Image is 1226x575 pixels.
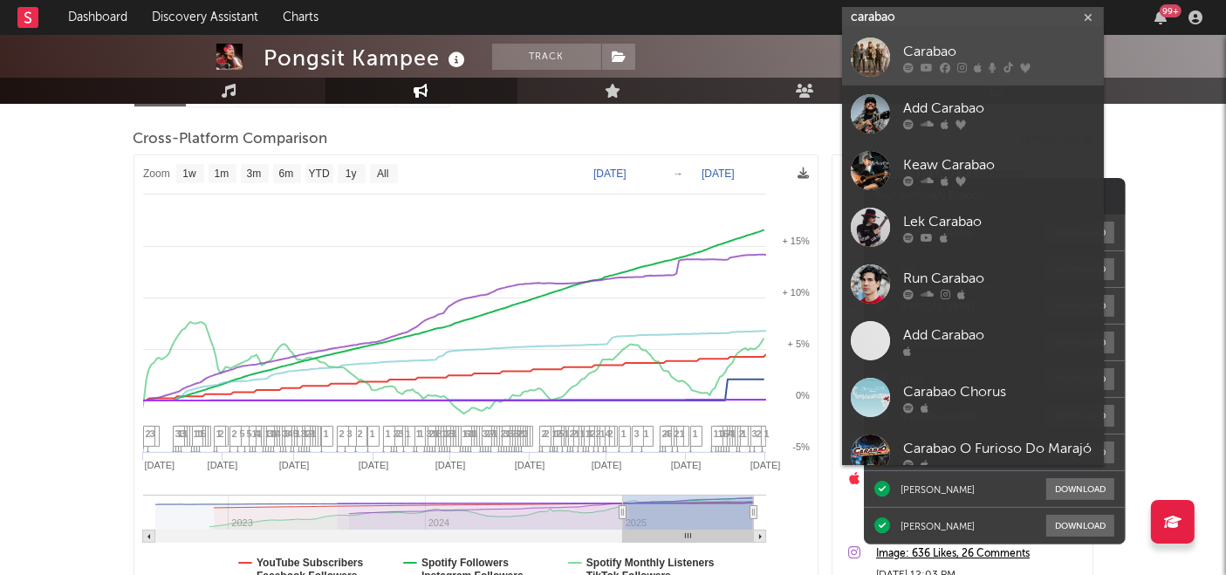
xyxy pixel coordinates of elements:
span: 3 [483,428,488,439]
text: Spotify Monthly Listeners [586,557,714,569]
span: 2 [596,428,601,439]
span: 3 [634,428,640,439]
span: 1 [265,428,271,439]
span: 1 [565,428,570,439]
text: [DATE] [591,460,621,470]
span: 4 [606,428,611,439]
a: Image: 636 Likes, 26 Comments [876,544,1084,565]
span: 1 [621,428,627,439]
span: 3 [347,428,353,439]
span: 3 [752,428,757,439]
div: [PERSON_NAME] [901,483,975,496]
span: 4 [276,428,281,439]
span: 1 [718,428,723,439]
text: [DATE] [435,460,465,470]
text: [DATE] [593,168,627,180]
span: 1 [552,428,558,439]
text: [DATE] [750,460,780,470]
text: Spotify Followers [421,557,508,569]
span: 1 [194,428,199,439]
div: Carabao [903,42,1095,63]
text: [DATE] [514,460,545,470]
button: Download [1046,478,1114,500]
span: 2 [232,428,237,439]
text: 0% [796,390,810,400]
span: 5 [247,428,252,439]
a: Add Carabao [842,86,1104,142]
a: Run Carabao [842,256,1104,312]
span: 1 [370,428,375,439]
span: 2 [739,428,744,439]
span: 1 [324,428,329,439]
span: 2 [501,428,506,439]
span: 1 [714,428,719,439]
div: Carabao O Furioso Do Marajó [903,439,1095,460]
span: 3 [150,428,155,439]
text: + 10% [782,287,810,298]
text: 3m [246,168,261,181]
input: Search for artists [842,7,1104,29]
div: [PERSON_NAME] [901,520,975,532]
span: 5 [293,428,298,439]
span: 1 [216,428,222,439]
text: 1m [214,168,229,181]
text: [DATE] [144,460,175,470]
span: 2 [358,428,363,439]
a: Keaw Carabao [842,142,1104,199]
span: 2 [757,428,762,439]
div: Lek Carabao [903,212,1095,233]
div: Run Carabao [903,269,1095,290]
text: [DATE] [670,460,701,470]
div: Add Carabao [903,99,1095,120]
span: 2 [570,428,575,439]
span: 2 [394,428,399,439]
span: 1 [386,428,391,439]
span: 1 [693,428,698,439]
span: 1 [680,428,685,439]
span: 4 [665,428,670,439]
text: → [673,168,683,180]
text: [DATE] [207,460,237,470]
a: Carabao [842,29,1104,86]
text: [DATE] [358,460,388,470]
text: [DATE] [702,168,735,180]
span: Cross-Platform Comparison [134,129,328,150]
text: [DATE] [278,460,309,470]
span: 2 [146,428,151,439]
button: 99+ [1154,10,1167,24]
text: YTD [308,168,329,181]
span: 1 [252,428,257,439]
span: 4 [729,428,734,439]
span: 3 [301,428,306,439]
text: -5% [792,442,810,452]
span: 3 [283,428,288,439]
a: Add Carabao [842,312,1104,369]
span: 1 [462,428,468,439]
text: 6m [278,168,293,181]
span: 1 [442,428,447,439]
a: Carabao Chorus [842,369,1104,426]
span: 2 [339,428,345,439]
div: Pongsit Kampee [264,44,470,72]
a: Carabao O Furioso Do Marajó [842,426,1104,483]
text: + 5% [787,339,810,349]
span: 1 [644,428,649,439]
a: Lek Carabao [842,199,1104,256]
span: 1 [764,428,770,439]
span: 4 [255,428,260,439]
span: 3 [175,428,181,439]
div: 99 + [1160,4,1181,17]
div: Keaw Carabao [903,155,1095,176]
span: 1 [600,428,606,439]
span: 5 [240,428,245,439]
span: 1 [586,428,591,439]
span: 4 [288,428,293,439]
text: YouTube Subscribers [257,557,364,569]
span: 1 [406,428,411,439]
text: + 15% [782,236,810,246]
span: 1 [580,428,586,439]
button: Track [492,44,601,70]
text: 1y [345,168,356,181]
text: Zoom [143,168,170,181]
